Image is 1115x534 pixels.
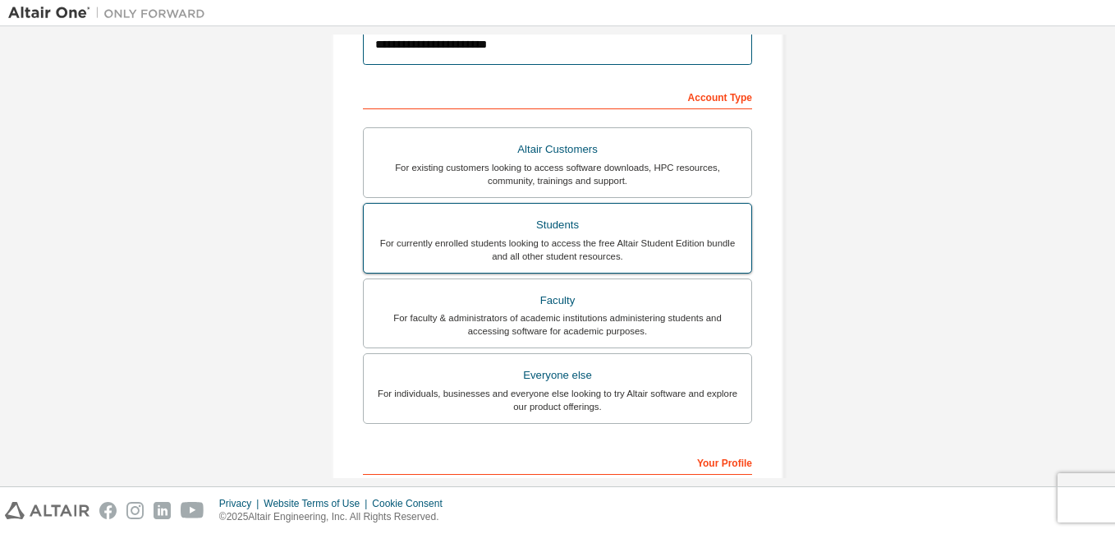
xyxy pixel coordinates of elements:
[181,502,204,519] img: youtube.svg
[374,387,741,413] div: For individuals, businesses and everyone else looking to try Altair software and explore our prod...
[8,5,213,21] img: Altair One
[126,502,144,519] img: instagram.svg
[219,510,452,524] p: © 2025 Altair Engineering, Inc. All Rights Reserved.
[99,502,117,519] img: facebook.svg
[363,83,752,109] div: Account Type
[5,502,89,519] img: altair_logo.svg
[264,497,372,510] div: Website Terms of Use
[374,237,741,263] div: For currently enrolled students looking to access the free Altair Student Edition bundle and all ...
[372,497,452,510] div: Cookie Consent
[219,497,264,510] div: Privacy
[374,138,741,161] div: Altair Customers
[363,449,752,475] div: Your Profile
[374,161,741,187] div: For existing customers looking to access software downloads, HPC resources, community, trainings ...
[374,289,741,312] div: Faculty
[374,214,741,237] div: Students
[154,502,171,519] img: linkedin.svg
[374,364,741,387] div: Everyone else
[374,311,741,338] div: For faculty & administrators of academic institutions administering students and accessing softwa...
